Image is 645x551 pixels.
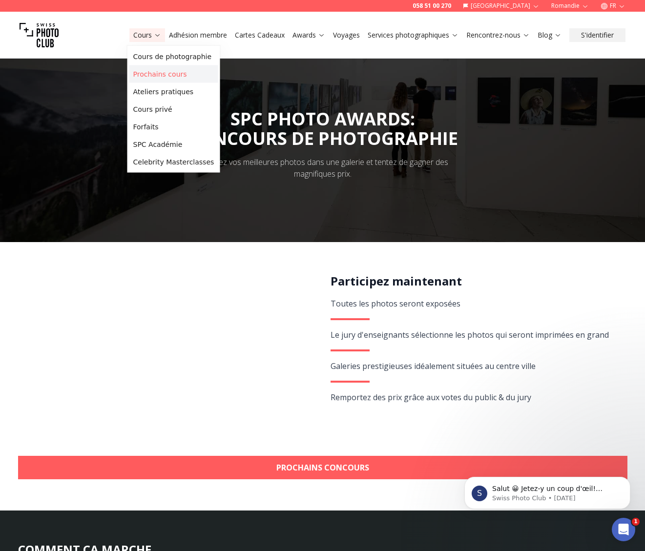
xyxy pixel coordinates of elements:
button: Blog [534,28,565,42]
button: Adhésion membre [165,28,231,42]
a: Services photographiques [368,30,458,40]
span: SPC PHOTO AWARDS: [187,107,458,148]
a: Rencontrez-nous [466,30,530,40]
a: 058 51 00 270 [413,2,451,10]
span: Toutes les photos seront exposées [331,298,460,309]
a: Forfaits [129,118,218,136]
a: SPC Académie [129,136,218,153]
button: S'identifier [569,28,625,42]
a: Cartes Cadeaux [235,30,285,40]
div: CONCOURS DE PHOTOGRAPHIE [187,129,458,148]
iframe: Intercom notifications message [450,456,645,525]
img: Swiss photo club [20,16,59,55]
h2: Participez maintenant [331,273,616,289]
a: Blog [538,30,562,40]
a: Awards [292,30,325,40]
iframe: Intercom live chat [612,518,635,541]
a: Voyages [333,30,360,40]
button: Rencontrez-nous [462,28,534,42]
span: Remportez des prix grâce aux votes du public & du jury [331,392,531,403]
a: Prochains concours [18,456,627,479]
button: Cours [129,28,165,42]
button: Voyages [329,28,364,42]
a: Ateliers pratiques [129,83,218,101]
div: Exposez vos meilleures photos dans une galerie et tentez de gagner des magnifiques prix. [190,156,456,180]
span: Le jury d'enseignants sélectionne les photos qui seront imprimées en grand [331,329,609,340]
a: Prochains cours [129,65,218,83]
span: Galeries prestigieuses idéalement situées au centre ville [331,361,536,371]
a: Cours [133,30,161,40]
button: Cartes Cadeaux [231,28,289,42]
a: Cours privé [129,101,218,118]
a: Celebrity Masterclasses [129,153,218,171]
a: Cours de photographie [129,48,218,65]
button: Services photographiques [364,28,462,42]
a: Adhésion membre [169,30,227,40]
button: Awards [289,28,329,42]
span: 1 [632,518,640,526]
